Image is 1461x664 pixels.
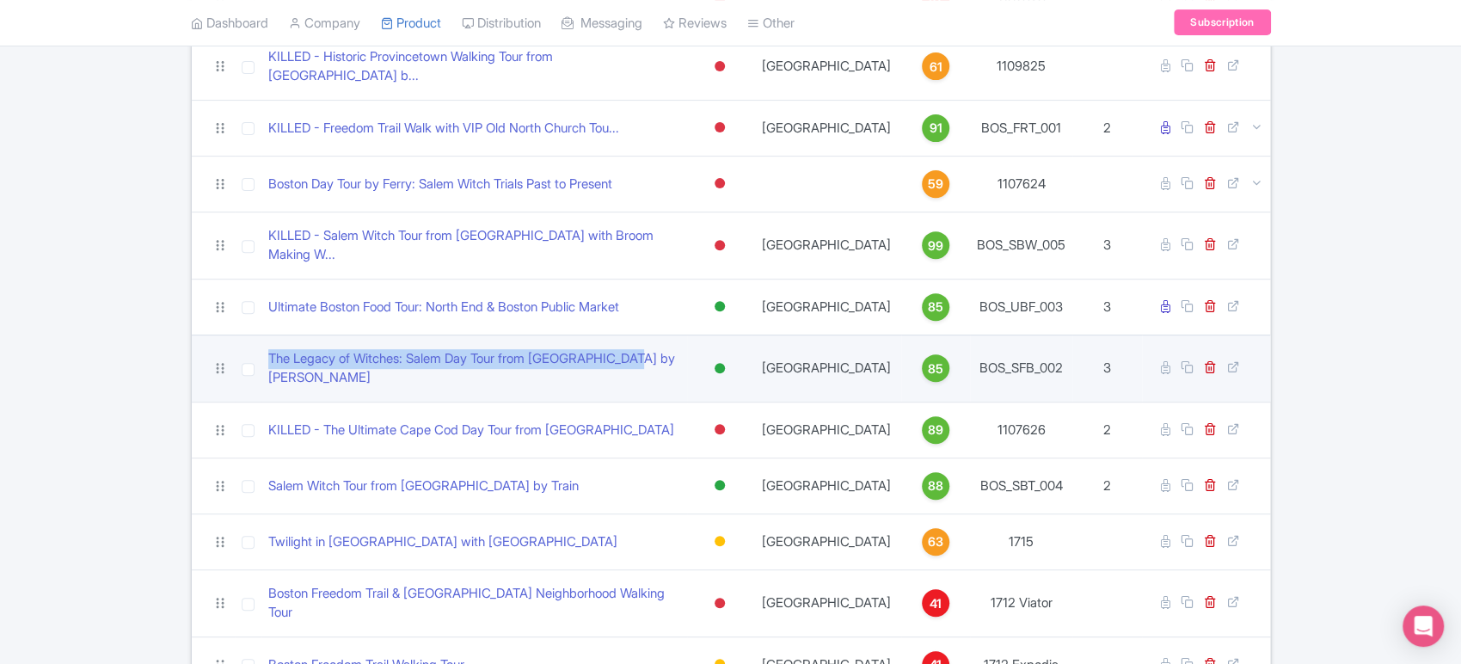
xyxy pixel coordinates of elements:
span: 89 [928,421,943,440]
a: Salem Witch Tour from [GEOGRAPHIC_DATA] by Train [268,476,579,496]
a: The Legacy of Witches: Salem Day Tour from [GEOGRAPHIC_DATA] by [PERSON_NAME] [268,349,681,388]
a: 63 [908,528,963,556]
span: 99 [928,237,943,255]
td: BOS_SFB_002 [970,335,1072,402]
a: 41 [908,589,963,617]
td: BOS_UBF_003 [970,279,1072,335]
td: 1712 Viator [970,569,1072,636]
span: 85 [928,360,943,378]
a: Subscription [1174,10,1270,36]
td: 1715 [970,513,1072,569]
div: Active [711,473,728,498]
td: 1109825 [970,33,1072,100]
a: 85 [908,354,963,382]
a: 91 [908,114,963,142]
a: 89 [908,416,963,444]
td: [GEOGRAPHIC_DATA] [752,569,901,636]
td: [GEOGRAPHIC_DATA] [752,279,901,335]
div: Active [711,356,728,381]
span: 63 [928,532,943,551]
td: [GEOGRAPHIC_DATA] [752,458,901,513]
div: Building [711,529,728,554]
td: [GEOGRAPHIC_DATA] [752,100,901,156]
div: Inactive [711,591,728,616]
div: Inactive [711,417,728,442]
a: Boston Day Tour by Ferry: Salem Witch Trials Past to Present [268,175,612,194]
span: 3 [1103,237,1111,253]
a: KILLED - Salem Witch Tour from [GEOGRAPHIC_DATA] with Broom Making W... [268,226,681,265]
span: 2 [1103,421,1111,438]
a: 59 [908,170,963,198]
span: 61 [930,58,942,77]
td: 1107624 [970,156,1072,212]
td: 1107626 [970,402,1072,458]
span: 3 [1103,298,1111,315]
span: 2 [1103,477,1111,494]
span: 41 [930,594,942,613]
div: Active [711,294,728,319]
span: 59 [928,175,943,194]
a: 99 [908,231,963,259]
td: [GEOGRAPHIC_DATA] [752,402,901,458]
div: Open Intercom Messenger [1403,606,1444,647]
td: [GEOGRAPHIC_DATA] [752,335,901,402]
td: [GEOGRAPHIC_DATA] [752,212,901,279]
a: Ultimate Boston Food Tour: North End & Boston Public Market [268,298,619,317]
a: 61 [908,52,963,80]
span: 85 [928,298,943,317]
a: Boston Freedom Trail & [GEOGRAPHIC_DATA] Neighborhood Walking Tour [268,584,681,623]
div: Inactive [711,233,728,258]
div: Inactive [711,115,728,140]
td: [GEOGRAPHIC_DATA] [752,513,901,569]
a: KILLED - Freedom Trail Walk with VIP Old North Church Tou... [268,119,619,138]
div: Inactive [711,54,728,79]
a: Twilight in [GEOGRAPHIC_DATA] with [GEOGRAPHIC_DATA] [268,532,617,552]
span: 88 [928,476,943,495]
a: 85 [908,293,963,321]
a: KILLED - The Ultimate Cape Cod Day Tour from [GEOGRAPHIC_DATA] [268,421,674,440]
span: 3 [1103,360,1111,376]
span: 2 [1103,120,1111,136]
td: BOS_SBW_005 [970,212,1072,279]
a: 88 [908,472,963,500]
div: Inactive [711,171,728,196]
td: BOS_FRT_001 [970,100,1072,156]
span: 91 [930,119,942,138]
td: BOS_SBT_004 [970,458,1072,513]
td: [GEOGRAPHIC_DATA] [752,33,901,100]
a: KILLED - Historic Provincetown Walking Tour from [GEOGRAPHIC_DATA] b... [268,47,681,86]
